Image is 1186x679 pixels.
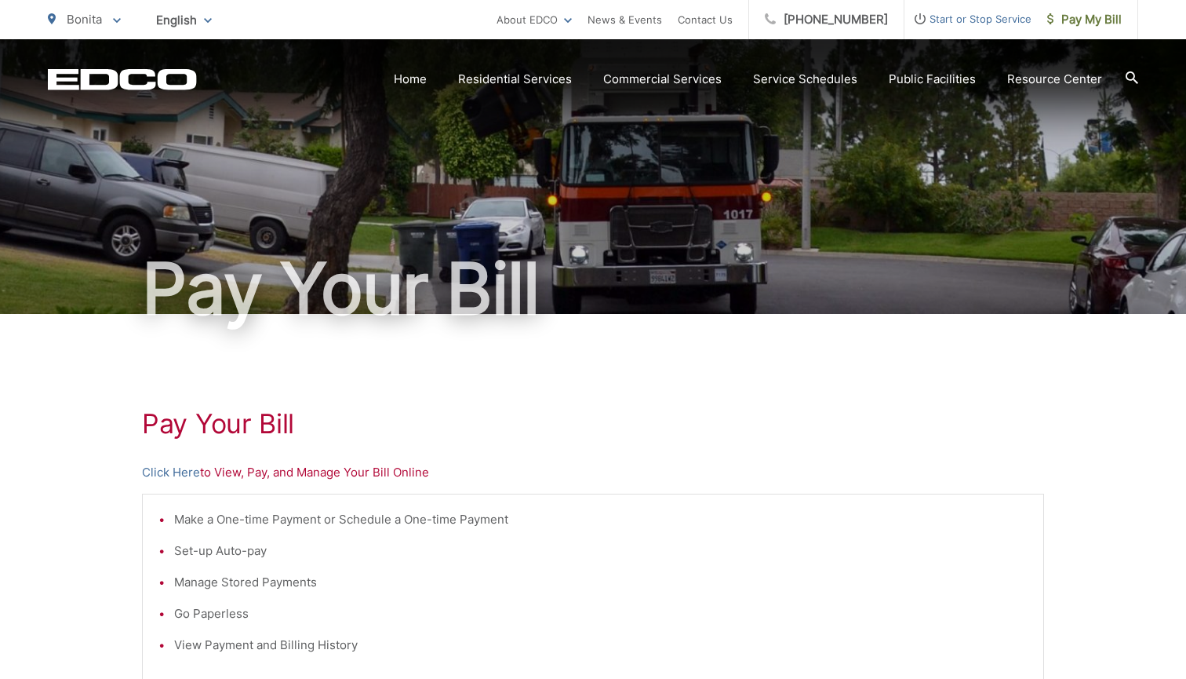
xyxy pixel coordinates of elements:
[497,10,572,29] a: About EDCO
[144,6,224,34] span: English
[67,12,102,27] span: Bonita
[142,463,1044,482] p: to View, Pay, and Manage Your Bill Online
[48,250,1138,328] h1: Pay Your Bill
[174,510,1028,529] li: Make a One-time Payment or Schedule a One-time Payment
[394,70,427,89] a: Home
[1047,10,1122,29] span: Pay My Bill
[753,70,857,89] a: Service Schedules
[142,463,200,482] a: Click Here
[142,408,1044,440] h1: Pay Your Bill
[48,68,197,90] a: EDCD logo. Return to the homepage.
[588,10,662,29] a: News & Events
[174,636,1028,655] li: View Payment and Billing History
[174,573,1028,592] li: Manage Stored Payments
[678,10,733,29] a: Contact Us
[458,70,572,89] a: Residential Services
[174,542,1028,560] li: Set-up Auto-pay
[174,604,1028,623] li: Go Paperless
[889,70,976,89] a: Public Facilities
[1007,70,1102,89] a: Resource Center
[603,70,722,89] a: Commercial Services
